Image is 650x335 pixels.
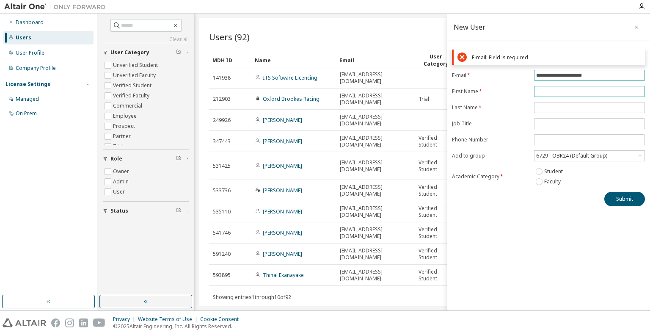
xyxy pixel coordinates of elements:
button: User Category [103,43,189,62]
label: Add to group [452,152,529,159]
span: 347443 [213,138,231,145]
label: Verified Student [113,80,153,91]
span: Verified Student [419,205,453,219]
span: Verified Student [419,159,453,173]
span: Verified Student [419,269,453,282]
label: Unverified Faculty [113,70,157,80]
div: Company Profile [16,65,56,72]
span: Showing entries 1 through 10 of 92 [213,293,291,301]
div: User Profile [16,50,44,56]
label: Prospect [113,121,137,131]
a: [PERSON_NAME] [263,116,302,124]
div: On Prem [16,110,37,117]
label: Academic Category [452,173,529,180]
span: [EMAIL_ADDRESS][DOMAIN_NAME] [340,159,411,173]
span: 591240 [213,251,231,257]
img: facebook.svg [51,318,60,327]
span: Role [110,155,122,162]
a: Clear all [103,36,189,43]
div: 6729 - OBR24 (Default Group) [534,151,644,161]
img: linkedin.svg [79,318,88,327]
span: [EMAIL_ADDRESS][DOMAIN_NAME] [340,135,411,148]
span: Verified Student [419,247,453,261]
span: 593895 [213,272,231,279]
label: Unverified Student [113,60,160,70]
a: [PERSON_NAME] [263,138,302,145]
a: ITS Software Licencing [263,74,317,81]
img: youtube.svg [93,318,105,327]
div: E-mail: Field is required [472,54,641,61]
span: Verified Student [419,135,453,148]
img: altair_logo.svg [3,318,46,327]
label: Student [544,166,565,177]
a: Thinal Ekanayake [263,271,304,279]
div: Privacy [113,316,138,323]
span: 535110 [213,208,231,215]
label: User [113,187,127,197]
div: Name [255,53,333,67]
span: 541746 [213,230,231,236]
p: © 2025 Altair Engineering, Inc. All Rights Reserved. [113,323,244,330]
span: Users (92) [209,31,250,43]
div: New User [454,24,485,30]
label: Employee [113,111,138,121]
span: 249926 [213,117,231,124]
button: Submit [604,192,645,206]
span: Clear filter [176,155,181,162]
a: [PERSON_NAME] [263,187,302,194]
label: Commercial [113,101,144,111]
div: License Settings [6,81,50,88]
label: Phone Number [452,136,529,143]
div: 6729 - OBR24 (Default Group) [535,151,609,161]
a: [PERSON_NAME] [263,250,302,257]
span: Clear filter [176,208,181,214]
span: 141938 [213,75,231,81]
div: Managed [16,96,39,102]
label: Trial [113,141,125,152]
span: Trial [419,96,429,102]
a: [PERSON_NAME] [263,162,302,169]
div: Email [339,53,411,67]
button: Status [103,202,189,220]
label: Owner [113,166,131,177]
label: First Name [452,88,529,95]
span: 531425 [213,163,231,169]
span: [EMAIL_ADDRESS][DOMAIN_NAME] [340,226,411,240]
label: Last Name [452,104,529,111]
img: Altair One [4,3,110,11]
label: Partner [113,131,132,141]
label: E-mail [452,72,529,79]
span: [EMAIL_ADDRESS][DOMAIN_NAME] [340,205,411,219]
span: [EMAIL_ADDRESS][DOMAIN_NAME] [340,92,411,106]
label: Verified Faculty [113,91,151,101]
div: Cookie Consent [200,316,244,323]
label: Job Title [452,120,529,127]
label: Faculty [544,177,562,187]
label: Admin [113,177,130,187]
div: User Category [418,53,454,67]
div: Users [16,34,31,41]
span: 212903 [213,96,231,102]
span: [EMAIL_ADDRESS][DOMAIN_NAME] [340,71,411,85]
button: Role [103,150,189,168]
span: [EMAIL_ADDRESS][DOMAIN_NAME] [340,114,411,127]
img: instagram.svg [65,318,74,327]
div: MDH ID [212,53,248,67]
span: Status [110,208,128,214]
a: [PERSON_NAME] [263,208,302,215]
a: Oxford Brookes Racing [263,95,319,102]
span: [EMAIL_ADDRESS][DOMAIN_NAME] [340,269,411,282]
span: 533736 [213,187,231,194]
a: [PERSON_NAME] [263,229,302,236]
span: [EMAIL_ADDRESS][DOMAIN_NAME] [340,247,411,261]
span: User Category [110,49,149,56]
span: [EMAIL_ADDRESS][DOMAIN_NAME] [340,184,411,197]
span: Verified Student [419,184,453,197]
span: Verified Student [419,226,453,240]
div: Website Terms of Use [138,316,200,323]
span: Clear filter [176,49,181,56]
div: Dashboard [16,19,44,26]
